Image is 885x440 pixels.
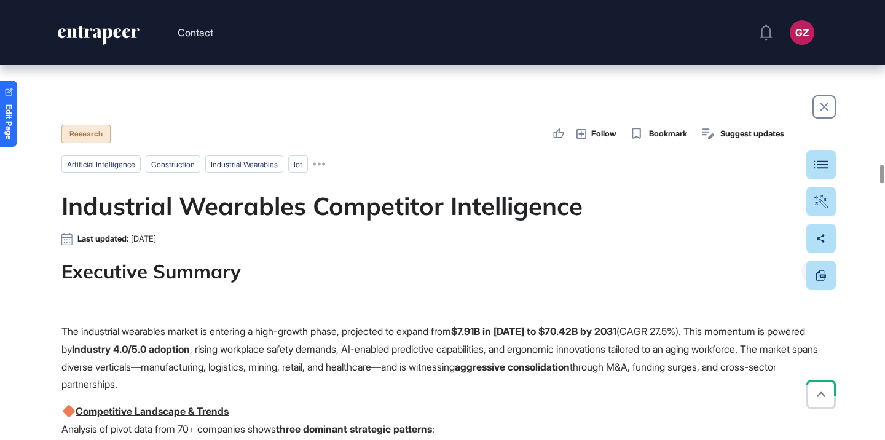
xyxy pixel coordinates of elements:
span: Bookmark [649,128,687,140]
span: Edit Page [5,104,13,139]
button: Contact [178,25,213,41]
div: Last updated: [77,234,156,243]
li: artificial intelligence [61,155,141,173]
span: Follow [591,128,616,140]
strong: Industry 4.0/5.0 adoption [72,343,190,355]
button: Suggest updates [699,125,784,143]
a: entrapeer-logo [57,26,141,49]
h1: Industrial Wearables Competitor Intelligence [61,191,824,221]
button: Follow [576,127,616,141]
span: [DATE] [131,234,156,243]
strong: aggressive consolidation [455,361,570,373]
span: Suggest updates [720,128,784,140]
strong: three dominant strategic patterns [276,423,432,435]
h4: Executive Summary [61,260,241,283]
li: iot [288,155,308,173]
button: GZ [790,20,814,45]
button: Bookmark [629,125,688,143]
li: Industrial Wearables [205,155,283,173]
div: Research [61,125,111,143]
p: Analysis of pivot data from 70+ companies shows : [61,403,824,438]
p: The industrial wearables market is entering a high-growth phase, projected to expand from (CAGR 2... [61,323,824,393]
li: Construction [146,155,200,173]
strong: $7.91B in [DATE] to $70.42B by 2031 [451,325,616,337]
u: Competitive Landscape & Trends [61,405,229,417]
